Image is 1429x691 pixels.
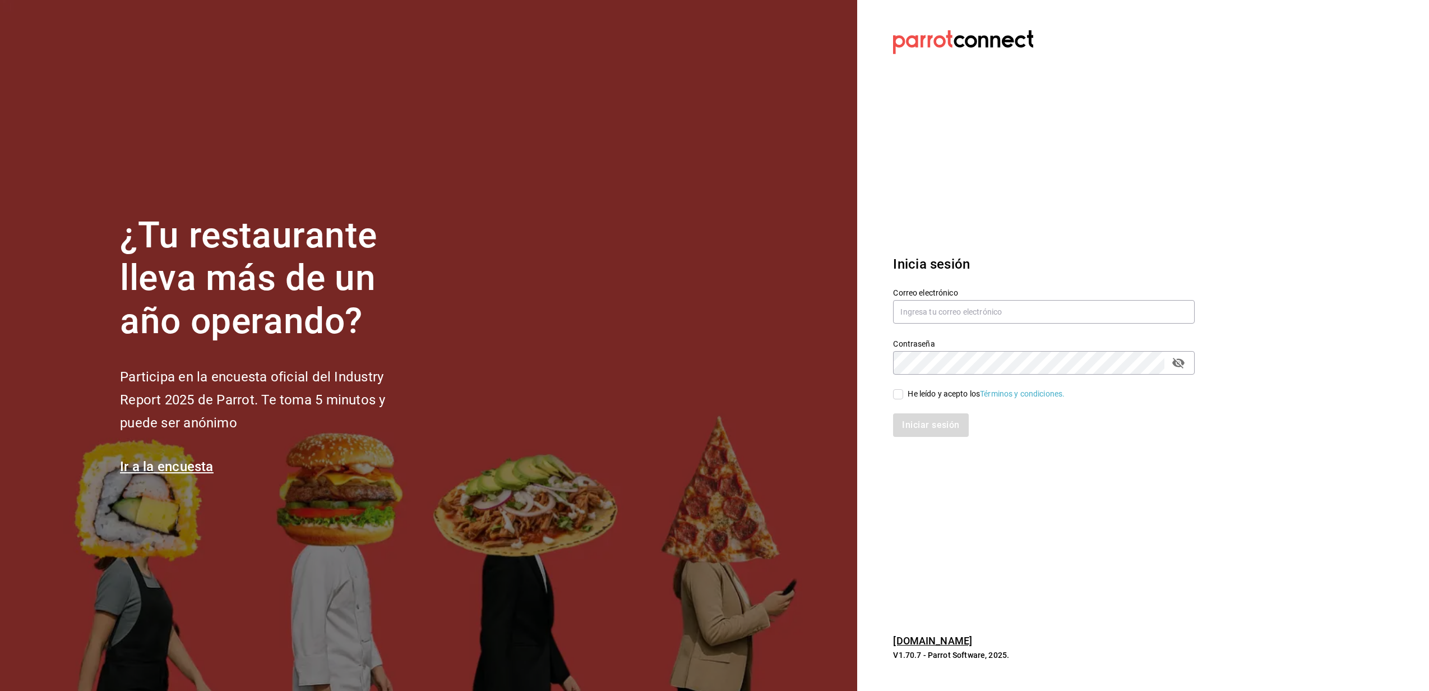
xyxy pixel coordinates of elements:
[1169,353,1188,372] button: passwordField
[893,635,972,647] a: [DOMAIN_NAME]
[893,339,1195,347] label: Contraseña
[980,389,1065,398] a: Términos y condiciones.
[120,214,423,343] h1: ¿Tu restaurante lleva más de un año operando?
[120,366,423,434] h2: Participa en la encuesta oficial del Industry Report 2025 de Parrot. Te toma 5 minutos y puede se...
[893,300,1195,324] input: Ingresa tu correo electrónico
[120,459,214,475] a: Ir a la encuesta
[893,649,1195,661] p: V1.70.7 - Parrot Software, 2025.
[893,288,1195,296] label: Correo electrónico
[893,254,1195,274] h3: Inicia sesión
[908,388,1065,400] div: He leído y acepto los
